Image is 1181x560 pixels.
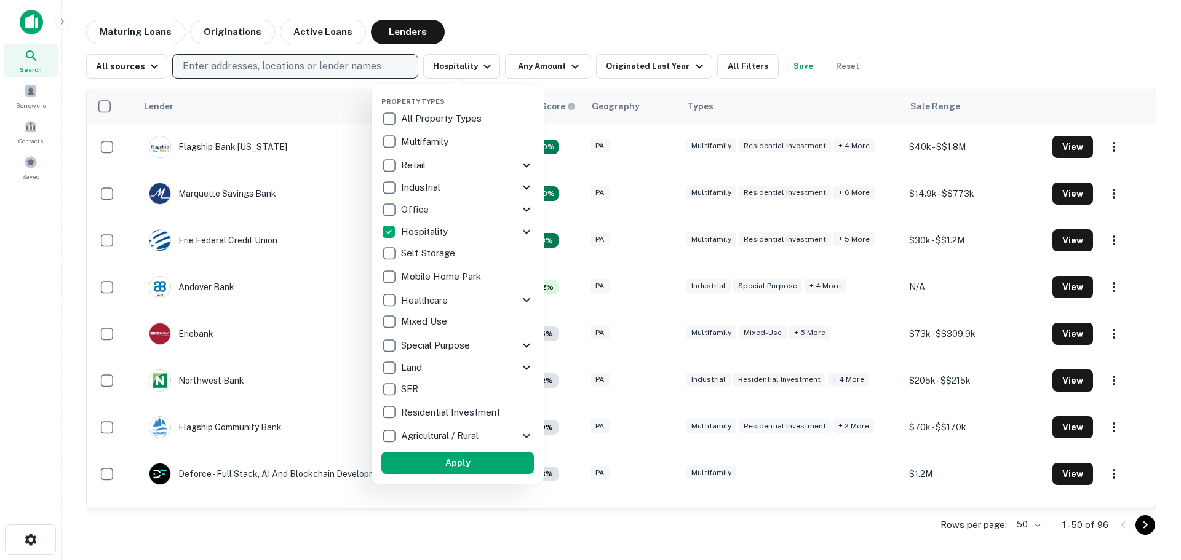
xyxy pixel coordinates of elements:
[401,360,424,375] p: Land
[381,176,534,199] div: Industrial
[401,314,450,329] p: Mixed Use
[381,199,534,221] div: Office
[401,405,503,420] p: Residential Investment
[381,425,534,447] div: Agricultural / Rural
[401,202,431,217] p: Office
[381,452,534,474] button: Apply
[381,221,534,243] div: Hospitality
[401,293,450,308] p: Healthcare
[381,98,445,105] span: Property Types
[401,269,483,284] p: Mobile Home Park
[401,158,428,173] p: Retail
[381,154,534,176] div: Retail
[1119,462,1181,521] iframe: Chat Widget
[381,357,534,379] div: Land
[401,180,443,195] p: Industrial
[401,428,481,443] p: Agricultural / Rural
[401,111,484,126] p: All Property Types
[401,338,472,353] p: Special Purpose
[401,224,450,239] p: Hospitality
[401,382,421,396] p: SFR
[401,246,458,261] p: Self Storage
[381,289,534,311] div: Healthcare
[401,135,451,149] p: Multifamily
[381,334,534,357] div: Special Purpose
